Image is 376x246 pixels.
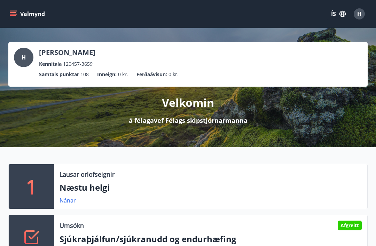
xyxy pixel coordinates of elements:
button: menu [8,8,48,20]
p: á félagavef Félags skipstjórnarmanna [129,116,248,125]
p: Næstu helgi [60,182,362,193]
p: Samtals punktar [39,71,79,78]
span: 108 [80,71,89,78]
p: Ferðaávísun : [136,71,167,78]
button: ÍS [327,8,350,20]
span: 0 kr. [169,71,179,78]
p: Kennitala [39,60,62,68]
span: H [22,54,26,61]
span: H [357,10,361,18]
div: Afgreitt [338,221,362,230]
span: 120457-3659 [63,60,93,68]
p: Inneign : [97,71,117,78]
p: Umsókn [60,221,84,230]
p: Lausar orlofseignir [60,170,115,179]
p: 1 [26,173,37,200]
p: Velkomin [162,95,214,110]
p: Sjúkraþjálfun/sjúkranudd og endurhæfing [60,233,362,245]
a: Nánar [60,197,76,204]
button: H [351,6,368,22]
p: [PERSON_NAME] [39,48,95,57]
span: 0 kr. [118,71,128,78]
